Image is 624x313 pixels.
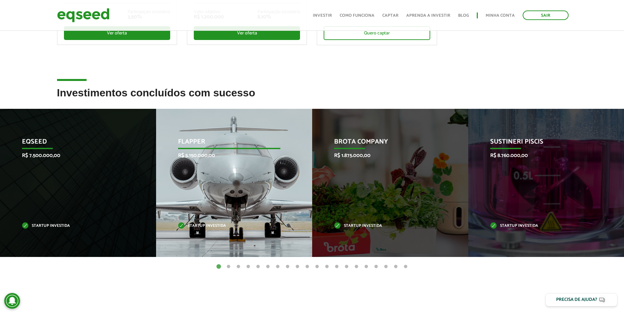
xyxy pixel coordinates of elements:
a: Aprenda a investir [406,13,450,18]
p: Brota Company [334,138,436,149]
a: Captar [382,13,398,18]
div: Quero captar [324,26,430,40]
button: 19 of 20 [393,264,399,270]
p: R$ 7.500.000,00 [22,152,124,159]
p: EqSeed [22,138,124,149]
button: 1 of 20 [215,264,222,270]
button: 14 of 20 [343,264,350,270]
a: Como funciona [340,13,374,18]
button: 17 of 20 [373,264,379,270]
button: 4 of 20 [245,264,252,270]
p: Startup investida [22,224,124,228]
p: Sustineri Piscis [490,138,593,149]
button: 11 of 20 [314,264,320,270]
p: R$ 5.150.000,00 [178,152,280,159]
p: Startup investida [178,224,280,228]
button: 15 of 20 [353,264,360,270]
div: Ver oferta [64,26,170,40]
div: Ver oferta [194,26,300,40]
button: 6 of 20 [265,264,271,270]
button: 7 of 20 [274,264,281,270]
p: R$ 1.875.000,00 [334,152,436,159]
button: 9 of 20 [294,264,301,270]
button: 18 of 20 [383,264,389,270]
p: Flapper [178,138,280,149]
button: 2 of 20 [225,264,232,270]
button: 5 of 20 [255,264,261,270]
button: 16 of 20 [363,264,370,270]
button: 12 of 20 [324,264,330,270]
button: 3 of 20 [235,264,242,270]
p: Startup investida [490,224,593,228]
button: 10 of 20 [304,264,311,270]
img: EqSeed [57,7,110,24]
h2: Investimentos concluídos com sucesso [57,87,567,108]
a: Investir [313,13,332,18]
p: Startup investida [334,224,436,228]
button: 13 of 20 [333,264,340,270]
button: 8 of 20 [284,264,291,270]
button: 20 of 20 [402,264,409,270]
a: Blog [458,13,469,18]
p: R$ 8.760.000,00 [490,152,593,159]
a: Sair [523,10,569,20]
a: Minha conta [486,13,515,18]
